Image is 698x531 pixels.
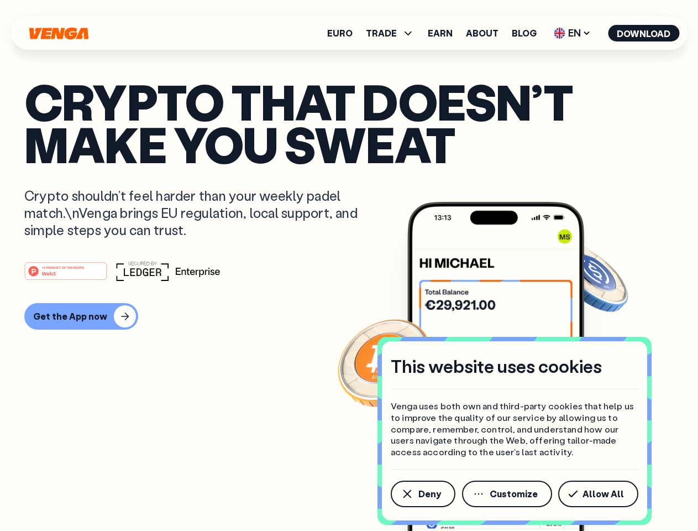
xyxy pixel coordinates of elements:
span: TRADE [366,27,414,40]
img: USDC coin [551,238,631,317]
p: Crypto shouldn’t feel harder than your weekly padel match.\nVenga brings EU regulation, local sup... [24,187,374,239]
span: Customize [490,490,538,498]
p: Crypto that doesn’t make you sweat [24,80,674,165]
a: Euro [327,29,353,38]
p: Venga uses both own and third-party cookies that help us to improve the quality of our service by... [391,400,638,458]
span: TRADE [366,29,397,38]
span: EN [550,24,595,42]
a: Blog [512,29,537,38]
a: Earn [428,29,453,38]
button: Allow All [558,481,638,507]
svg: Home [28,27,90,40]
img: flag-uk [554,28,565,39]
img: Bitcoin [335,313,435,412]
h4: This website uses cookies [391,355,602,378]
button: Download [608,25,679,41]
tspan: #1 PRODUCT OF THE MONTH [42,265,84,269]
span: Allow All [582,490,624,498]
a: About [466,29,498,38]
button: Customize [462,481,552,507]
tspan: Web3 [42,270,56,276]
span: Deny [418,490,441,498]
button: Get the App now [24,303,138,330]
a: Get the App now [24,303,674,330]
div: Get the App now [33,311,107,322]
a: #1 PRODUCT OF THE MONTHWeb3 [24,268,107,283]
button: Deny [391,481,455,507]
